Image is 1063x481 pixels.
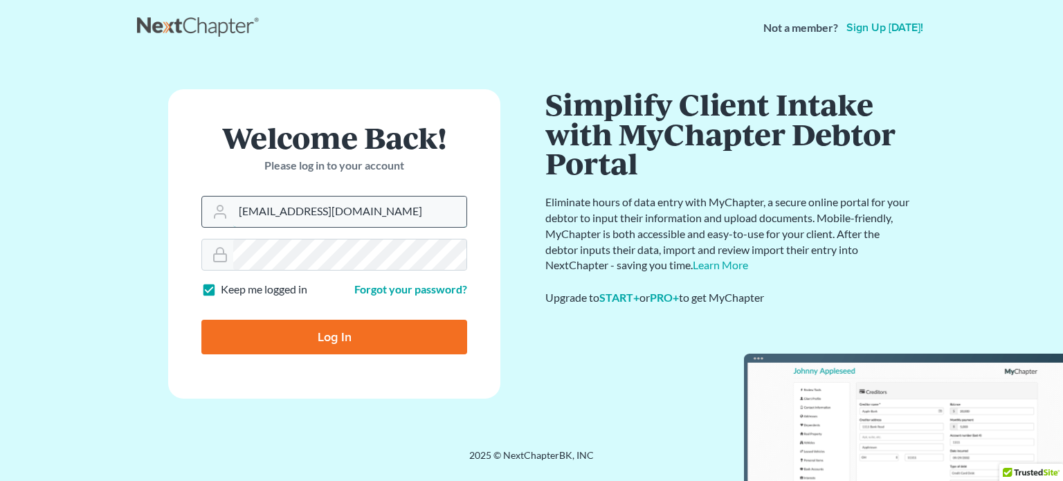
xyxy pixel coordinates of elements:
[221,282,307,298] label: Keep me logged in
[201,158,467,174] p: Please log in to your account
[545,194,912,273] p: Eliminate hours of data entry with MyChapter, a secure online portal for your debtor to input the...
[650,291,679,304] a: PRO+
[844,22,926,33] a: Sign up [DATE]!
[137,448,926,473] div: 2025 © NextChapterBK, INC
[233,197,466,227] input: Email Address
[599,291,639,304] a: START+
[201,122,467,152] h1: Welcome Back!
[763,20,838,36] strong: Not a member?
[545,290,912,306] div: Upgrade to or to get MyChapter
[545,89,912,178] h1: Simplify Client Intake with MyChapter Debtor Portal
[201,320,467,354] input: Log In
[693,258,748,271] a: Learn More
[354,282,467,296] a: Forgot your password?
